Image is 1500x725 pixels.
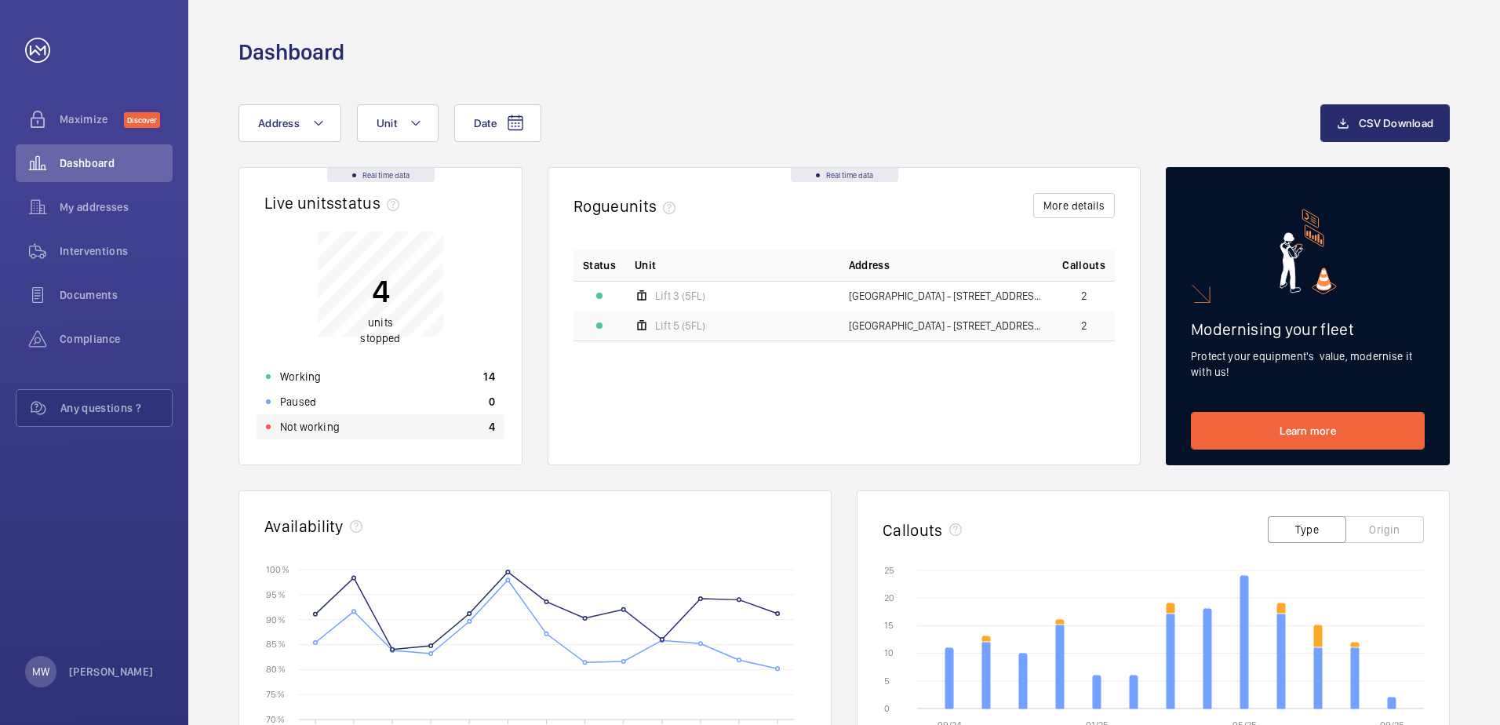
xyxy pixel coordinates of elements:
[884,620,894,631] text: 15
[483,369,495,384] p: 14
[60,287,173,303] span: Documents
[60,331,173,347] span: Compliance
[377,117,397,129] span: Unit
[124,112,160,128] span: Discover
[1268,516,1346,543] button: Type
[884,592,894,603] text: 20
[360,332,400,344] span: stopped
[266,639,286,650] text: 85 %
[849,257,890,273] span: Address
[791,168,898,182] div: Real time data
[1345,516,1424,543] button: Origin
[884,647,894,658] text: 10
[264,193,406,213] h2: Live units
[266,614,286,625] text: 90 %
[1191,412,1425,450] a: Learn more
[583,257,616,273] p: Status
[1062,257,1105,273] span: Callouts
[280,419,340,435] p: Not working
[280,369,321,384] p: Working
[884,565,894,576] text: 25
[454,104,541,142] button: Date
[60,243,173,259] span: Interventions
[1081,290,1087,301] span: 2
[1359,117,1433,129] span: CSV Download
[360,315,400,346] p: units
[60,155,173,171] span: Dashboard
[327,168,435,182] div: Real time data
[264,516,344,536] h2: Availability
[1320,104,1450,142] button: CSV Download
[489,394,495,410] p: 0
[360,271,400,311] p: 4
[884,676,890,687] text: 5
[69,664,154,679] p: [PERSON_NAME]
[573,196,682,216] h2: Rogue
[635,257,656,273] span: Unit
[266,588,286,599] text: 95 %
[1280,209,1337,294] img: marketing-card.svg
[884,703,890,714] text: 0
[238,104,341,142] button: Address
[357,104,439,142] button: Unit
[266,689,285,700] text: 75 %
[334,193,406,213] span: status
[849,290,1044,301] span: [GEOGRAPHIC_DATA] - [STREET_ADDRESS][PERSON_NAME]
[60,199,173,215] span: My addresses
[620,196,683,216] span: units
[655,290,705,301] span: Lift 3 (5FL)
[1191,348,1425,380] p: Protect your equipment's value, modernise it with us!
[655,320,705,331] span: Lift 5 (5FL)
[280,394,316,410] p: Paused
[266,563,289,574] text: 100 %
[1191,319,1425,339] h2: Modernising your fleet
[238,38,344,67] h1: Dashboard
[489,419,495,435] p: 4
[849,320,1044,331] span: [GEOGRAPHIC_DATA] - [STREET_ADDRESS][PERSON_NAME]
[60,400,172,416] span: Any questions ?
[32,664,49,679] p: MW
[1081,320,1087,331] span: 2
[474,117,497,129] span: Date
[883,520,943,540] h2: Callouts
[266,713,285,724] text: 70 %
[60,111,124,127] span: Maximize
[1033,193,1115,218] button: More details
[266,664,286,675] text: 80 %
[258,117,300,129] span: Address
